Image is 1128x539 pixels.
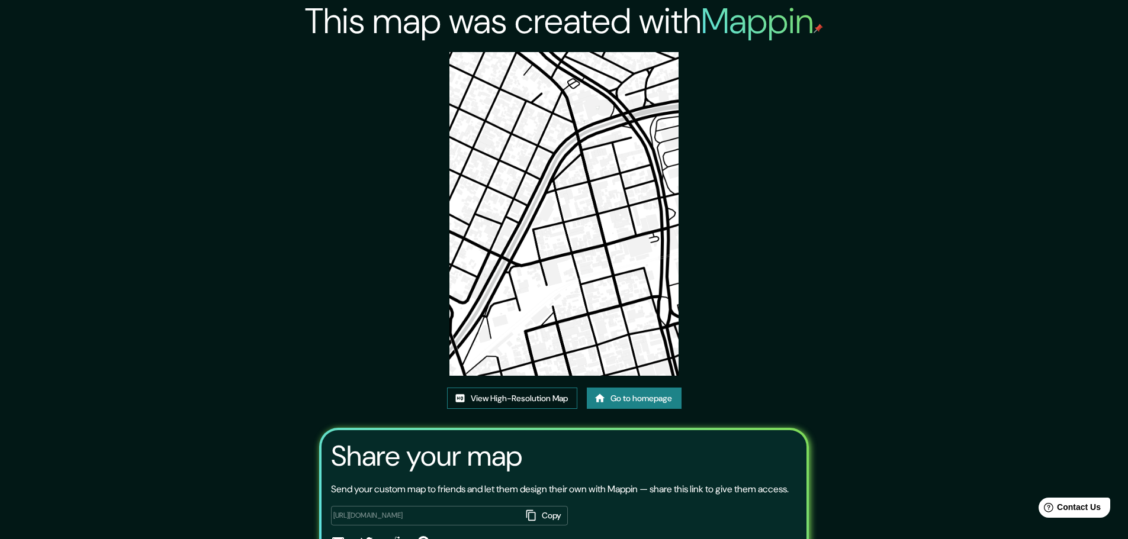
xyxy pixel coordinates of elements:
[331,482,789,496] p: Send your custom map to friends and let them design their own with Mappin — share this link to gi...
[587,388,682,409] a: Go to homepage
[449,52,678,376] img: created-map
[814,24,823,33] img: mappin-pin
[331,440,522,473] h3: Share your map
[522,506,568,525] button: Copy
[1023,493,1115,526] iframe: Help widget launcher
[447,388,577,409] a: View High-Resolution Map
